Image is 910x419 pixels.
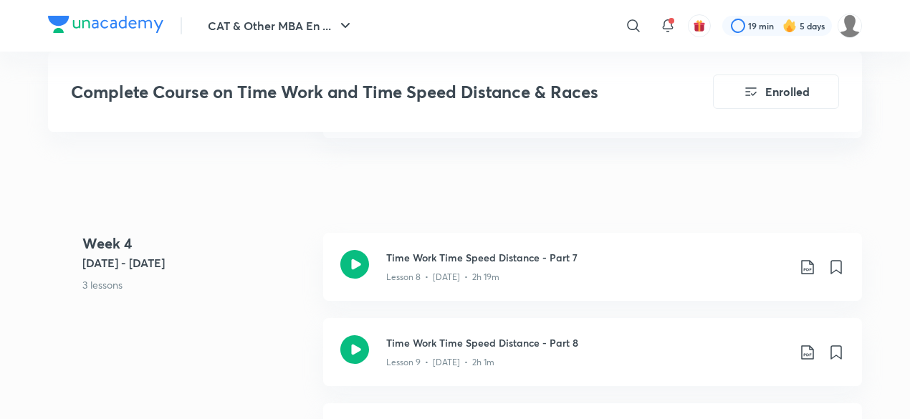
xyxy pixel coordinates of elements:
[693,19,706,32] img: avatar
[323,233,862,318] a: Time Work Time Speed Distance - Part 7Lesson 8 • [DATE] • 2h 19m
[82,254,312,271] h5: [DATE] - [DATE]
[688,14,711,37] button: avatar
[82,277,312,292] p: 3 lessons
[782,19,797,33] img: streak
[713,74,839,109] button: Enrolled
[82,233,312,254] h4: Week 4
[48,16,163,37] a: Company Logo
[386,271,499,284] p: Lesson 8 • [DATE] • 2h 19m
[386,356,494,369] p: Lesson 9 • [DATE] • 2h 1m
[838,14,862,38] img: Aashray
[323,318,862,403] a: Time Work Time Speed Distance - Part 8Lesson 9 • [DATE] • 2h 1m
[48,16,163,33] img: Company Logo
[386,335,787,350] h3: Time Work Time Speed Distance - Part 8
[71,82,632,102] h3: Complete Course on Time Work and Time Speed Distance & Races
[199,11,363,40] button: CAT & Other MBA En ...
[386,250,787,265] h3: Time Work Time Speed Distance - Part 7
